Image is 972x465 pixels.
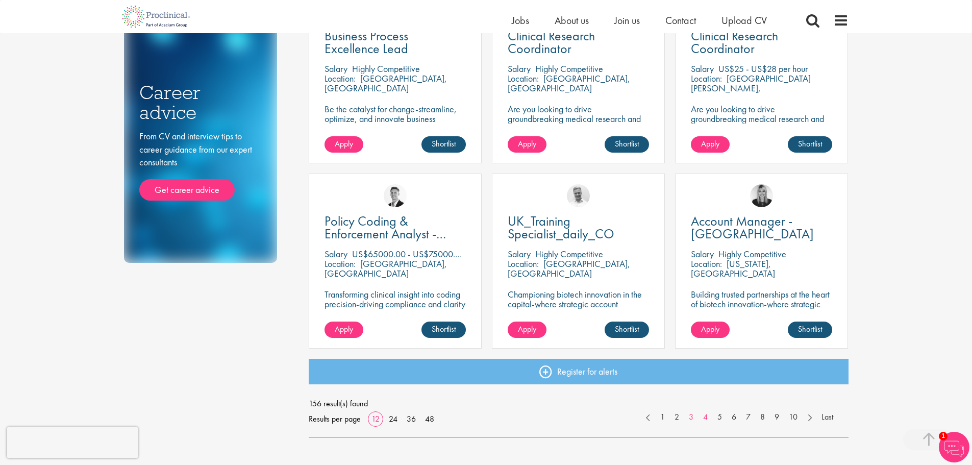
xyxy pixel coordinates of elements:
[139,83,262,122] h3: Career advice
[665,14,696,27] a: Contact
[335,324,353,334] span: Apply
[325,63,347,75] span: Salary
[939,432,969,462] img: Chatbot
[691,212,814,242] span: Account Manager - [GEOGRAPHIC_DATA]
[384,184,407,207] img: George Watson
[691,215,832,240] a: Account Manager - [GEOGRAPHIC_DATA]
[741,411,756,423] a: 7
[691,72,722,84] span: Location:
[691,72,811,104] p: [GEOGRAPHIC_DATA][PERSON_NAME], [GEOGRAPHIC_DATA]
[939,432,948,440] span: 1
[368,413,383,424] a: 12
[508,63,531,75] span: Salary
[508,212,614,242] span: UK_Training Specialist_daily_CO
[508,215,649,240] a: UK_Training Specialist_daily_CO
[691,27,778,57] span: Clinical Research Coordinator
[727,411,741,423] a: 6
[712,411,727,423] a: 5
[614,14,640,27] a: Join us
[352,248,504,260] p: US$65000.00 - US$75000.00 per annum
[325,136,363,153] a: Apply
[325,30,466,55] a: Business Process Excellence Lead
[508,72,539,84] span: Location:
[421,322,466,338] a: Shortlist
[718,63,808,75] p: US$25 - US$28 per hour
[691,104,832,143] p: Are you looking to drive groundbreaking medical research and make a real impact? Join our client ...
[385,413,401,424] a: 24
[508,258,630,279] p: [GEOGRAPHIC_DATA], [GEOGRAPHIC_DATA]
[691,248,714,260] span: Salary
[325,72,447,94] p: [GEOGRAPHIC_DATA], [GEOGRAPHIC_DATA]
[691,258,722,270] span: Location:
[508,104,649,143] p: Are you looking to drive groundbreaking medical research and make a real impact-join our client a...
[691,322,730,338] a: Apply
[691,30,832,55] a: Clinical Research Coordinator
[698,411,713,423] a: 4
[691,136,730,153] a: Apply
[508,27,595,57] span: Clinical Research Coordinator
[605,322,649,338] a: Shortlist
[669,411,684,423] a: 2
[605,136,649,153] a: Shortlist
[309,359,849,384] a: Register for alerts
[325,248,347,260] span: Salary
[508,136,546,153] a: Apply
[139,179,235,201] a: Get career advice
[755,411,770,423] a: 8
[691,289,832,328] p: Building trusted partnerships at the heart of biotech innovation-where strategic account manageme...
[139,130,262,201] div: From CV and interview tips to career guidance from our expert consultants
[788,322,832,338] a: Shortlist
[325,27,408,57] span: Business Process Excellence Lead
[691,63,714,75] span: Salary
[325,215,466,240] a: Policy Coding & Enforcement Analyst - Remote
[518,138,536,149] span: Apply
[769,411,784,423] a: 9
[325,258,447,279] p: [GEOGRAPHIC_DATA], [GEOGRAPHIC_DATA]
[691,258,775,279] p: [US_STATE], [GEOGRAPHIC_DATA]
[325,289,466,319] p: Transforming clinical insight into coding precision-driving compliance and clarity in healthcare ...
[655,411,670,423] a: 1
[7,427,138,458] iframe: reCAPTCHA
[325,104,466,143] p: Be the catalyst for change-streamline, optimize, and innovate business processes in a dynamic bio...
[421,136,466,153] a: Shortlist
[788,136,832,153] a: Shortlist
[518,324,536,334] span: Apply
[352,63,420,75] p: Highly Competitive
[718,248,786,260] p: Highly Competitive
[403,413,419,424] a: 36
[325,322,363,338] a: Apply
[508,72,630,94] p: [GEOGRAPHIC_DATA], [GEOGRAPHIC_DATA]
[335,138,353,149] span: Apply
[535,248,603,260] p: Highly Competitive
[535,63,603,75] p: Highly Competitive
[701,324,719,334] span: Apply
[701,138,719,149] span: Apply
[325,258,356,270] span: Location:
[309,411,361,427] span: Results per page
[721,14,767,27] a: Upload CV
[325,72,356,84] span: Location:
[684,411,699,423] a: 3
[508,30,649,55] a: Clinical Research Coordinator
[816,411,838,423] a: Last
[508,289,649,328] p: Championing biotech innovation in the capital-where strategic account management meets scientific...
[508,322,546,338] a: Apply
[421,413,438,424] a: 48
[508,258,539,270] span: Location:
[555,14,589,27] a: About us
[508,248,531,260] span: Salary
[750,184,773,207] img: Janelle Jones
[784,411,803,423] a: 10
[567,184,590,207] img: Joshua Bye
[512,14,529,27] a: Jobs
[309,396,849,411] span: 156 result(s) found
[325,212,446,255] span: Policy Coding & Enforcement Analyst - Remote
